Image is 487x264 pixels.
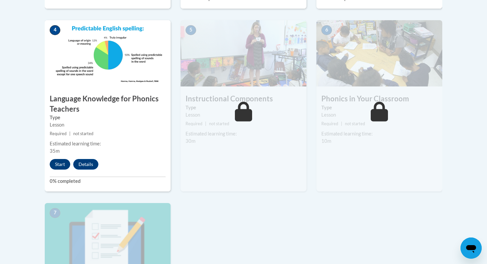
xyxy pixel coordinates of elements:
[50,208,60,218] span: 7
[45,94,171,114] h3: Language Knowledge for Phonics Teachers
[205,121,206,126] span: |
[73,131,93,136] span: not started
[50,159,70,170] button: Start
[460,238,482,259] iframe: Button to launch messaging window
[316,94,442,104] h3: Phonics in Your Classroom
[186,25,196,35] span: 5
[50,114,166,121] label: Type
[45,20,171,86] img: Course Image
[186,121,202,126] span: Required
[50,140,166,147] div: Estimated learning time:
[321,130,437,137] div: Estimated learning time:
[345,121,365,126] span: not started
[321,121,338,126] span: Required
[209,121,229,126] span: not started
[50,131,67,136] span: Required
[181,20,306,86] img: Course Image
[50,148,60,154] span: 35m
[186,138,195,144] span: 30m
[50,25,60,35] span: 4
[321,138,331,144] span: 10m
[316,20,442,86] img: Course Image
[321,104,437,111] label: Type
[186,111,301,119] div: Lesson
[50,178,166,185] label: 0% completed
[321,111,437,119] div: Lesson
[186,104,301,111] label: Type
[73,159,98,170] button: Details
[321,25,332,35] span: 6
[186,130,301,137] div: Estimated learning time:
[50,121,166,129] div: Lesson
[341,121,342,126] span: |
[181,94,306,104] h3: Instructional Components
[69,131,71,136] span: |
